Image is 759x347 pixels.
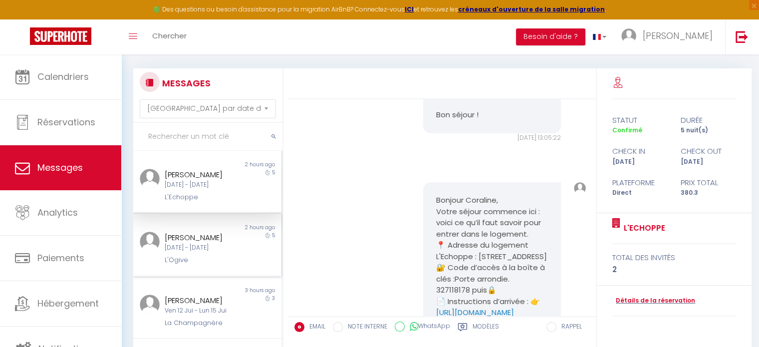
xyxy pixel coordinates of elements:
span: Calendriers [37,70,89,83]
img: ... [140,169,160,189]
p: 📍 Adresse du logement L'Echoppe : [STREET_ADDRESS] [436,240,548,262]
div: L'Ogive [165,255,238,265]
img: ... [140,232,160,252]
div: 2 hours ago [207,161,281,169]
button: Ouvrir le widget de chat LiveChat [8,4,38,34]
img: logout [736,30,748,43]
div: 380.3 [674,188,743,198]
div: [DATE] - [DATE] [165,180,238,190]
span: Messages [37,161,83,174]
div: La Champagnère [165,318,238,328]
div: check out [674,145,743,157]
span: Hébergement [37,297,99,310]
div: 5 nuit(s) [674,126,743,135]
label: RAPPEL [556,322,582,333]
span: 3 [272,295,275,302]
a: [URL][DOMAIN_NAME] [436,307,513,318]
label: NOTE INTERNE [343,322,387,333]
div: Ven 12 Jui - Lun 15 Jui [165,306,238,316]
span: Analytics [37,206,78,219]
div: [PERSON_NAME] [165,295,238,307]
h3: MESSAGES [160,72,211,94]
span: 5 [272,169,275,176]
div: [DATE] - [DATE] [165,243,238,253]
span: Confirmé [612,126,642,134]
div: total des invités [612,252,736,264]
div: Prix total [674,177,743,189]
img: ... [574,182,586,194]
input: Rechercher un mot clé [133,123,282,151]
p: 📄 Instructions d’arrivée : 👉 [436,296,548,319]
div: Plateforme [606,177,674,189]
a: L'Echoppe [620,222,665,234]
label: EMAIL [304,322,325,333]
div: [DATE] [606,157,674,167]
div: [DATE] 13:05:22 [423,133,561,143]
div: durée [674,114,743,126]
div: L'Echoppe [165,192,238,202]
div: check in [606,145,674,157]
button: Besoin d'aide ? [516,28,585,45]
div: [PERSON_NAME] [165,169,238,181]
label: WhatsApp [405,322,450,333]
span: Chercher [152,30,187,41]
div: [DATE] [674,157,743,167]
img: ... [621,28,636,43]
a: ... [PERSON_NAME] [614,19,725,54]
div: 3 hours ago [207,287,281,295]
span: Réservations [37,116,95,128]
a: créneaux d'ouverture de la salle migration [458,5,605,13]
span: [PERSON_NAME] [643,29,713,42]
img: ... [140,295,160,315]
a: ICI [405,5,414,13]
span: Paiements [37,252,84,264]
div: statut [606,114,674,126]
p: Votre séjour commence ici : voici ce qu’il faut savoir pour entrer dans le logement. [436,206,548,240]
p: 🔐 Code d’accès à la boîte à clés :Porte arrondie. 327118178 puis🔒 [436,262,548,296]
div: 2 [612,264,736,276]
a: Chercher [145,19,194,54]
div: [PERSON_NAME] [165,232,238,244]
div: 2 hours ago [207,224,281,232]
label: Modèles [473,322,499,335]
img: Super Booking [30,27,91,45]
div: Direct [606,188,674,198]
span: 5 [272,232,275,239]
p: Bonjour Coraline, [436,195,548,206]
a: Détails de la réservation [612,296,695,306]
